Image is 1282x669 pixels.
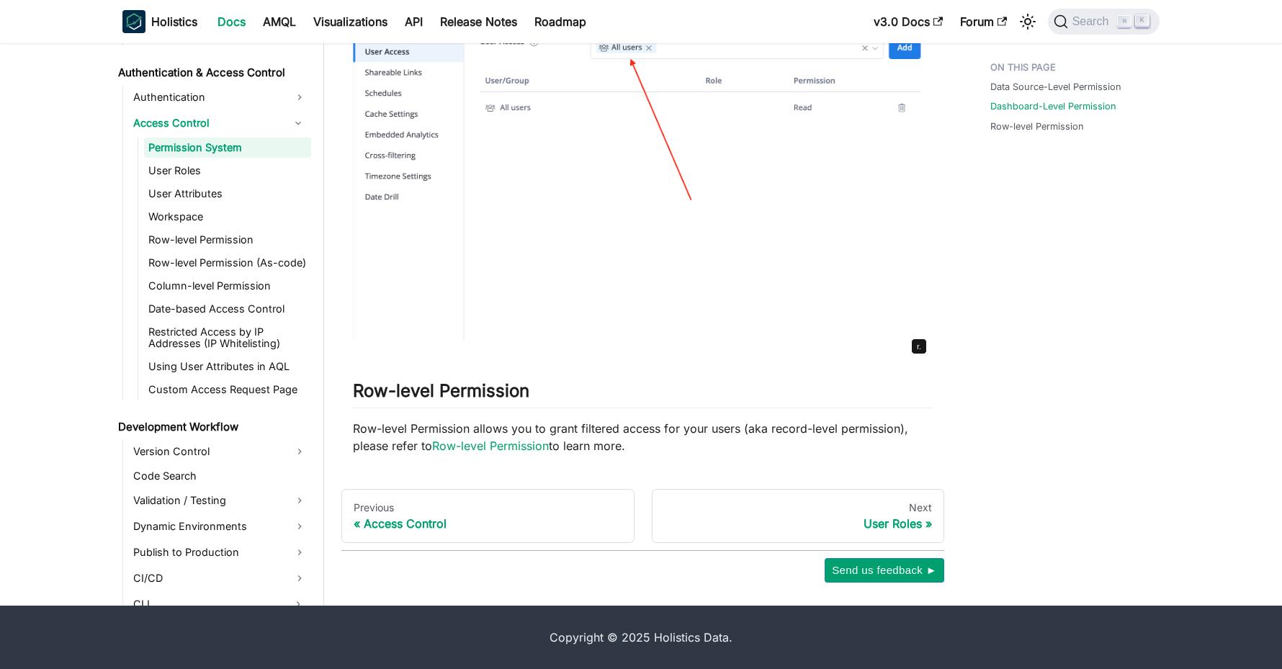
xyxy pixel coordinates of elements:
a: Row-level Permission [144,230,311,250]
a: Development Workflow [114,417,311,437]
a: HolisticsHolistics [122,10,197,33]
div: User Roles [664,516,933,531]
button: Collapse sidebar category 'Access Control' [285,112,311,135]
p: Row-level Permission allows you to grant filtered access for your users (aka record-level permiss... [353,420,933,454]
a: Dashboard-Level Permission [990,99,1116,113]
span: Send us feedback ► [832,561,937,580]
a: NextUser Roles [652,489,945,544]
div: Copyright © 2025 Holistics Data. [183,629,1099,646]
a: Authentication [129,86,311,109]
a: Version Control [129,440,311,463]
a: Data Source-Level Permission [990,80,1121,94]
a: v3.0 Docs [865,10,951,33]
h2: Row-level Permission [353,380,933,408]
a: API [396,10,431,33]
a: Using User Attributes in AQL [144,356,311,377]
a: Column-level Permission [144,276,311,296]
a: Publish to Production [129,541,311,564]
kbd: K [1135,14,1149,27]
div: Next [664,501,933,514]
a: Date-based Access Control [144,299,311,319]
a: Workspace [144,207,311,227]
a: User Attributes [144,184,311,204]
span: Search [1068,15,1118,28]
a: Permission System [144,138,311,158]
a: Row-level Permission (As-code) [144,253,311,273]
a: Roadmap [526,10,595,33]
a: Row-level Permission [432,439,549,453]
a: Custom Access Request Page [144,380,311,400]
a: Code Search [129,466,311,486]
a: Authentication & Access Control [114,63,311,83]
a: Restricted Access by IP Addresses (IP Whitelisting) [144,322,311,354]
a: CLI [129,593,285,616]
a: Validation / Testing [129,489,311,512]
a: Row-level Permission [990,120,1084,133]
b: Holistics [151,13,197,30]
a: Visualizations [305,10,396,33]
img: Holistics [122,10,145,33]
button: Expand sidebar category 'CLI' [285,593,311,616]
nav: Docs pages [341,489,944,544]
a: Forum [951,10,1016,33]
a: Dynamic Environments [129,515,311,538]
div: Previous [354,501,622,514]
div: r. [911,338,927,354]
a: AMQL [254,10,305,33]
a: Docs [209,10,254,33]
a: Release Notes [431,10,526,33]
a: PreviousAccess Control [341,489,635,544]
a: Access Control [129,112,285,135]
a: CI/CD [129,567,311,590]
a: User Roles [144,161,311,181]
kbd: ⌘ [1117,15,1131,28]
button: Switch between dark and light mode (currently light mode) [1016,10,1039,33]
div: Access Control [354,516,622,531]
button: Search (Command+K) [1048,9,1160,35]
button: Send us feedback ► [825,558,944,583]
